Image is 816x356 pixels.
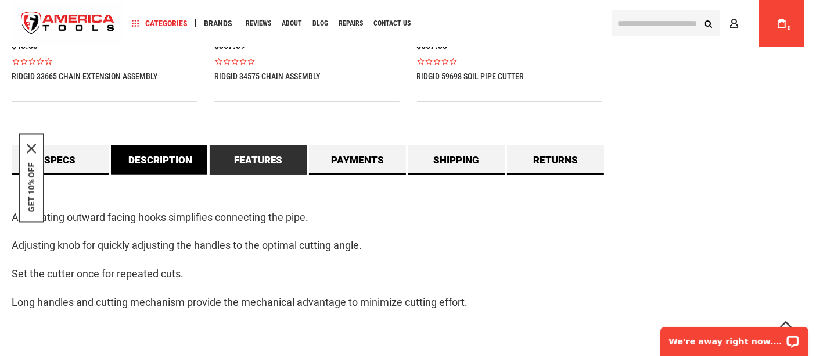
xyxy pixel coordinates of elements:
[12,209,804,226] p: Articulating outward facing hooks simplifies connecting the pipe.
[27,144,36,154] button: Close
[507,145,604,175] a: Returns
[127,16,193,31] a: Categories
[653,319,816,356] iframe: LiveChat chat widget
[199,16,238,31] a: Brands
[282,20,302,27] span: About
[373,20,411,27] span: Contact Us
[339,20,363,27] span: Repairs
[204,19,232,27] span: Brands
[12,266,804,283] p: Set the cutter once for repeated cuts.
[333,16,368,31] a: Repairs
[240,16,276,31] a: Reviews
[12,57,197,66] span: Rated 0.0 out of 5 stars 0 reviews
[132,19,188,27] span: Categories
[368,16,416,31] a: Contact Us
[408,145,505,175] a: Shipping
[214,57,400,66] span: Rated 0.0 out of 5 stars 0 reviews
[27,144,36,154] svg: close icon
[12,294,804,311] p: Long handles and cutting mechanism provide the mechanical advantage to minimize cutting effort.
[210,145,307,175] a: Features
[214,72,320,81] a: RIDGID 34575 Chain Assembly
[417,57,602,66] span: Rated 0.0 out of 5 stars 0 reviews
[12,145,109,175] a: Specs
[111,145,208,175] a: Description
[312,20,328,27] span: Blog
[12,237,804,254] p: Adjusting knob for quickly adjusting the handles to the optimal cutting angle.
[307,16,333,31] a: Blog
[12,2,124,45] img: America Tools
[276,16,307,31] a: About
[309,145,406,175] a: Payments
[12,2,124,45] a: store logo
[12,72,157,81] a: RIDGID 33665 Chain Extension Assembly
[417,72,524,81] a: RIDGID 59698 Soil Pipe Cutter
[788,25,791,31] span: 0
[27,163,36,212] button: GET 10% OFF
[698,12,720,34] button: Search
[246,20,271,27] span: Reviews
